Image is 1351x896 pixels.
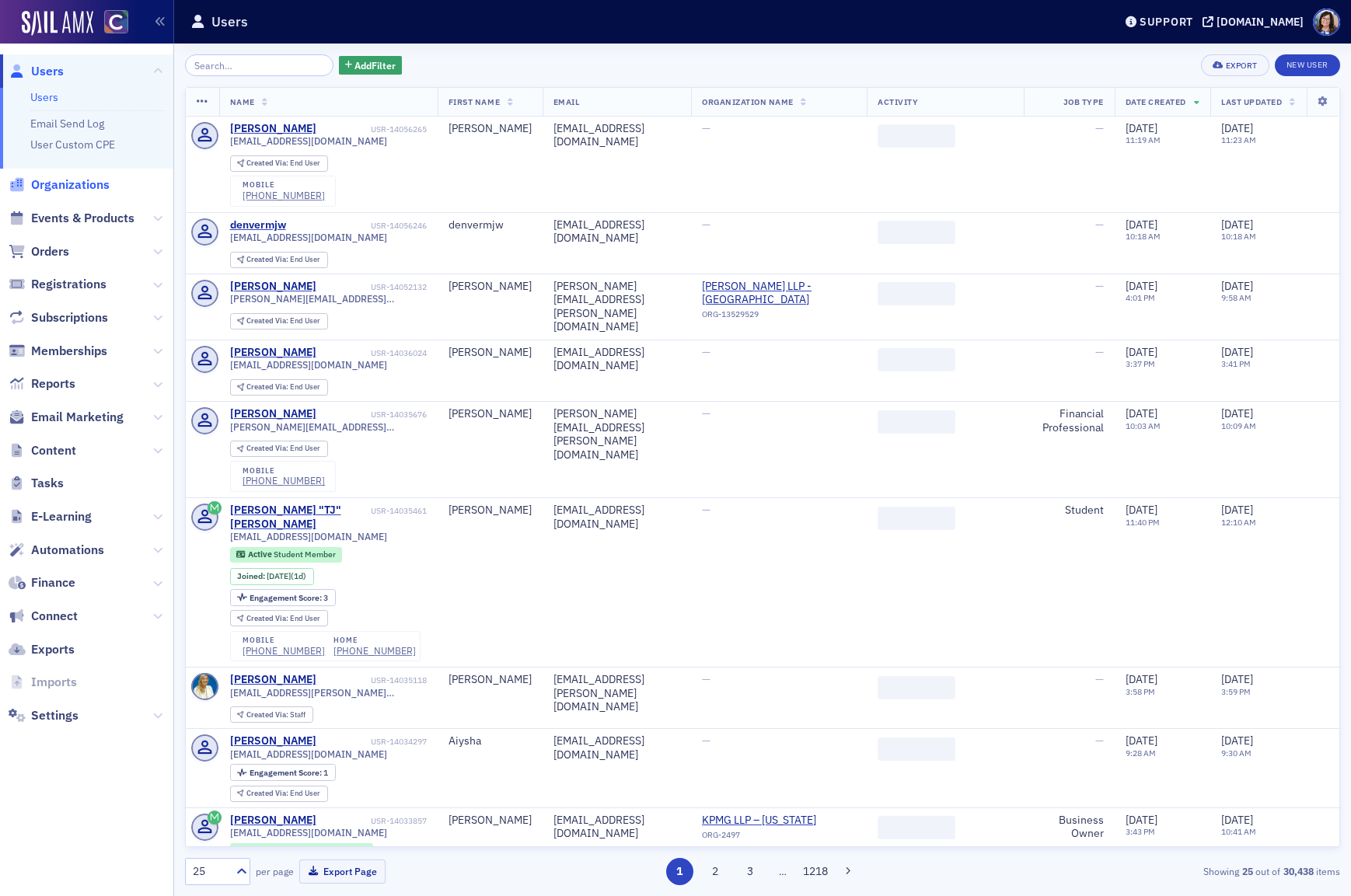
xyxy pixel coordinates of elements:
time: 3:37 PM [1126,358,1155,369]
a: Tasks [9,475,64,492]
div: Active: Active: Student Member [230,547,343,563]
span: ‌ [878,676,955,699]
div: USR-14033857 [319,816,427,826]
div: ORG-13529529 [702,309,856,325]
div: USR-14035676 [319,410,427,420]
span: [PERSON_NAME][EMAIL_ADDRESS][PERSON_NAME][DOMAIN_NAME] [230,293,427,305]
div: [PERSON_NAME] "TJ" [PERSON_NAME] [230,504,368,531]
input: Search… [185,54,333,76]
span: — [702,734,710,748]
div: End User [246,159,320,168]
button: 2 [701,858,728,885]
button: 3 [737,858,764,885]
a: Connect [9,608,78,625]
div: [EMAIL_ADDRESS][DOMAIN_NAME] [553,814,680,841]
div: 1 [250,769,328,777]
span: [DATE] [1221,218,1253,232]
a: [PHONE_NUMBER] [243,645,325,657]
time: 10:09 AM [1221,420,1256,431]
div: [DOMAIN_NAME] [1217,15,1304,29]
span: First Name [449,96,500,107]
img: SailAMX [22,11,93,36]
a: Memberships [9,343,107,360]
div: [EMAIL_ADDRESS][DOMAIN_NAME] [553,504,680,531]
a: [PERSON_NAME] [230,346,316,360]
span: [DATE] [1126,406,1157,420]
span: Settings [31,707,79,724]
div: mobile [243,180,325,190]
a: Orders [9,243,69,260]
span: Tasks [31,475,64,492]
strong: 30,438 [1280,864,1316,878]
a: Active Student Member [236,549,335,560]
a: [PERSON_NAME] [230,673,316,687]
span: — [702,345,710,359]
div: Student [1035,504,1104,518]
span: Job Type [1063,96,1104,107]
a: [PHONE_NUMBER] [243,190,325,201]
span: Grant Thornton LLP - Denver [702,280,856,307]
button: Export [1201,54,1269,76]
a: New User [1275,54,1340,76]
div: Business Owner [1035,814,1104,841]
span: Student Member [274,549,336,560]
div: End User [246,317,320,326]
span: [DATE] [1221,406,1253,420]
span: Date Created [1126,96,1186,107]
time: 3:58 PM [1126,686,1155,697]
div: USR-14056265 [319,124,427,134]
div: Financial Professional [1035,407,1104,434]
div: Showing out of items [966,864,1340,878]
div: [PERSON_NAME] [230,122,316,136]
div: Created Via: End User [230,155,328,172]
span: Subscriptions [31,309,108,326]
span: [EMAIL_ADDRESS][DOMAIN_NAME] [230,135,387,147]
span: [DATE] [267,570,291,581]
img: SailAMX [104,10,128,34]
div: [EMAIL_ADDRESS][DOMAIN_NAME] [553,734,680,762]
span: ‌ [878,507,955,530]
span: Created Via : [246,788,290,798]
span: [EMAIL_ADDRESS][DOMAIN_NAME] [230,531,387,542]
a: denvermjw [230,218,286,232]
div: Created Via: End User [230,252,328,268]
time: 10:18 AM [1221,231,1256,242]
span: Name [230,96,255,107]
span: [DATE] [1126,672,1157,686]
span: [DATE] [1126,813,1157,827]
a: [PHONE_NUMBER] [243,475,325,486]
span: Reports [31,375,75,392]
span: ‌ [878,282,955,305]
a: [PERSON_NAME] [230,407,316,421]
div: USR-14034297 [319,737,427,747]
span: Content [31,442,76,459]
a: Email Send Log [30,117,104,131]
time: 9:58 AM [1221,292,1252,303]
div: [PERSON_NAME][EMAIL_ADDRESS][PERSON_NAME][DOMAIN_NAME] [553,407,680,462]
span: Add Filter [354,58,396,72]
div: [PERSON_NAME] [230,280,316,294]
div: Created Via: End User [230,786,328,802]
span: ‌ [878,124,955,148]
span: Activity [878,96,918,107]
a: Imports [9,674,77,691]
time: 4:01 PM [1126,292,1155,303]
span: Organizations [31,176,110,193]
div: [PHONE_NUMBER] [333,645,416,657]
a: Reports [9,375,75,392]
div: 25 [193,863,227,880]
div: mobile [243,466,325,476]
span: ‌ [878,410,955,434]
a: [PERSON_NAME] [230,734,316,748]
span: [DATE] [1221,121,1253,135]
span: — [702,672,710,686]
div: [PERSON_NAME] [449,122,532,136]
label: per page [256,864,294,878]
span: [PERSON_NAME][EMAIL_ADDRESS][PERSON_NAME][DOMAIN_NAME] [230,421,427,433]
span: Created Via : [246,613,290,623]
span: ‌ [878,221,955,244]
span: [EMAIL_ADDRESS][DOMAIN_NAME] [230,359,387,371]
